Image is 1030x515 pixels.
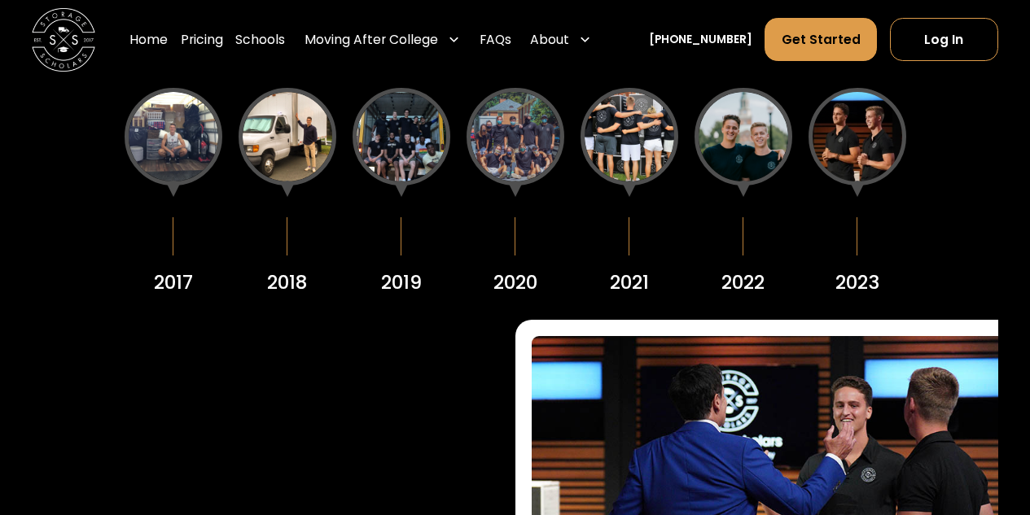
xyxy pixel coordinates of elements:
img: Storage Scholars main logo [32,8,95,72]
a: Schools [235,18,285,63]
div: About [524,18,598,63]
div: 2022 [721,268,765,296]
a: Home [129,18,168,63]
div: About [530,30,569,49]
div: 2020 [493,268,537,296]
div: 2019 [381,268,422,296]
div: Moving After College [298,18,467,63]
a: Log In [890,18,998,61]
a: Get Started [765,18,877,61]
div: 2023 [835,268,879,296]
a: Pricing [181,18,223,63]
div: 2018 [267,268,307,296]
div: 2017 [154,268,193,296]
div: 2021 [610,268,649,296]
div: Moving After College [305,30,438,49]
a: [PHONE_NUMBER] [649,32,752,49]
a: FAQs [480,18,511,63]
